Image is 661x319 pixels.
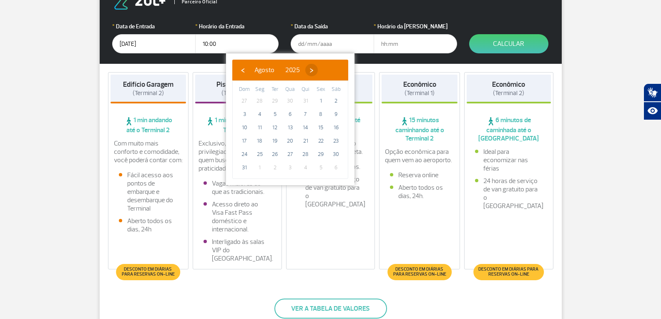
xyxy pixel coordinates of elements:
th: weekday [267,85,283,94]
span: 5 [268,108,281,121]
li: Interligado às salas VIP do [GEOGRAPHIC_DATA]. [204,238,271,263]
input: dd/mm/aaaa [291,34,374,53]
span: 27 [284,148,297,161]
button: Agosto [249,64,280,76]
span: 2 [268,161,281,174]
bs-datepicker-navigation-view: ​ ​ ​ [236,65,318,73]
span: 18 [253,134,266,148]
span: 3 [238,108,251,121]
li: 24 horas de serviço de van gratuito para o [GEOGRAPHIC_DATA] [297,175,364,208]
span: 26 [268,148,281,161]
span: 31 [299,94,312,108]
li: Vagas maiores do que as tradicionais. [204,179,271,196]
strong: Edifício Garagem [123,80,173,89]
span: 15 minutos caminhando até o Terminal 2 [382,116,457,143]
button: 2025 [280,64,305,76]
input: dd/mm/aaaa [112,34,196,53]
span: 1 [253,161,266,174]
bs-datepicker-container: calendar [226,53,354,185]
p: Opção econômica para quem vem ao aeroporto. [385,148,454,164]
span: 13 [284,121,297,134]
span: (Terminal 2) [133,89,164,97]
span: 1 min andando até o Terminal 2 [111,116,186,134]
span: 1 [314,94,327,108]
span: 2025 [285,66,300,74]
span: Desconto em diárias para reservas on-line [392,267,447,277]
li: Fácil acesso aos pontos de embarque e desembarque do Terminal [119,171,178,213]
button: Abrir recursos assistivos. [643,102,661,120]
strong: Econômico [492,80,525,89]
span: 4 [299,161,312,174]
button: Abrir tradutor de língua de sinais. [643,83,661,102]
span: (Terminal 2) [493,89,524,97]
span: 6 [329,161,343,174]
span: Desconto em diárias para reservas on-line [121,267,176,277]
span: Desconto em diárias para reservas on-line [478,267,540,277]
label: Horário da [PERSON_NAME] [374,22,457,31]
label: Data de Entrada [112,22,196,31]
li: Reserva online [390,171,449,179]
li: Aberto todos os dias, 24h [119,217,178,234]
button: › [305,64,318,76]
span: 23 [329,134,343,148]
p: Exclusivo, com localização privilegiada e ideal para quem busca conforto e praticidade. [199,139,276,173]
p: Com muito mais conforto e comodidade, você poderá contar com: [114,139,183,164]
span: 30 [329,148,343,161]
span: 21 [299,134,312,148]
span: 19 [268,134,281,148]
li: Aberto todos os dias, 24h. [390,183,449,200]
span: 5 [314,161,327,174]
span: (Terminal 1) [405,89,435,97]
li: Acesso direto ao Visa Fast Pass doméstico e internacional. [204,200,271,234]
span: 31 [238,161,251,174]
span: 12 [268,121,281,134]
strong: Piso Premium [216,80,258,89]
span: 6 [284,108,297,121]
span: 29 [268,94,281,108]
li: 24 horas de serviço de van gratuito para o [GEOGRAPHIC_DATA] [475,177,543,210]
span: Agosto [254,66,274,74]
span: 22 [314,134,327,148]
button: Calcular [469,34,548,53]
span: 10 [238,121,251,134]
span: 11 [253,121,266,134]
span: 3 [284,161,297,174]
th: weekday [252,85,268,94]
th: weekday [298,85,313,94]
span: 6 minutos de caminhada até o [GEOGRAPHIC_DATA] [467,116,551,143]
th: weekday [328,85,344,94]
span: 7 [299,108,312,121]
span: 20 [284,134,297,148]
span: 28 [299,148,312,161]
th: weekday [237,85,252,94]
input: hh:mm [195,34,279,53]
span: 25 [253,148,266,161]
span: 28 [253,94,266,108]
strong: Econômico [403,80,436,89]
span: 2 [329,94,343,108]
label: Data da Saída [291,22,374,31]
li: Ideal para economizar nas férias [475,148,543,173]
span: 14 [299,121,312,134]
span: 27 [238,94,251,108]
div: Plugin de acessibilidade da Hand Talk. [643,83,661,120]
span: 9 [329,108,343,121]
button: Ver a tabela de valores [274,299,387,319]
th: weekday [313,85,329,94]
span: 1 min andando até o Terminal 2 [195,116,279,134]
span: 24 [238,148,251,161]
span: 4 [253,108,266,121]
span: 8 [314,108,327,121]
span: 15 [314,121,327,134]
button: ‹ [236,64,249,76]
input: hh:mm [374,34,457,53]
th: weekday [283,85,298,94]
span: (Terminal 2) [221,89,253,97]
label: Horário da Entrada [195,22,279,31]
span: 30 [284,94,297,108]
span: 29 [314,148,327,161]
span: 16 [329,121,343,134]
span: 17 [238,134,251,148]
